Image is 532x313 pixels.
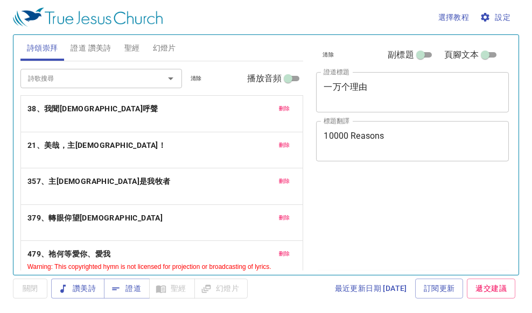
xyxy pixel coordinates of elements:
[51,279,104,298] button: 讚美詩
[27,102,158,116] b: 38、我聞[DEMOGRAPHIC_DATA]呼聲
[279,249,290,259] span: 刪除
[324,131,501,151] textarea: 10000 Reasons
[444,48,479,61] span: 頁腳文本
[478,8,515,27] button: 設定
[279,176,290,186] span: 刪除
[27,175,172,188] button: 357、主[DEMOGRAPHIC_DATA]是我牧者
[27,175,171,188] b: 357、主[DEMOGRAPHIC_DATA]是我牧者
[272,211,297,224] button: 刪除
[104,279,150,298] button: 證道
[247,72,282,85] span: 播放音頻
[482,11,510,24] span: 設定
[272,247,297,260] button: 刪除
[124,41,140,55] span: 聖經
[113,282,141,295] span: 證道
[13,8,163,27] img: True Jesus Church
[60,282,96,295] span: 讚美詩
[272,102,297,115] button: 刪除
[153,41,176,55] span: 幻燈片
[279,104,290,113] span: 刪除
[324,82,501,102] textarea: 一万个理由
[335,282,407,295] span: 最近更新日期 [DATE]
[415,279,464,298] a: 訂閱更新
[27,211,165,225] button: 379、轉眼仰望[DEMOGRAPHIC_DATA]
[163,71,178,86] button: Open
[27,211,163,225] b: 379、轉眼仰望[DEMOGRAPHIC_DATA]
[27,139,166,152] b: 21、美哉，主[DEMOGRAPHIC_DATA]！
[27,41,58,55] span: 詩頌崇拜
[475,282,507,295] span: 遞交建議
[272,139,297,152] button: 刪除
[434,8,474,27] button: 選擇教程
[424,282,455,295] span: 訂閱更新
[316,48,340,61] button: 清除
[27,247,113,261] button: 479、祂何等愛你、愛我
[27,247,111,261] b: 479、祂何等愛你、愛我
[323,50,334,60] span: 清除
[272,175,297,188] button: 刪除
[27,139,168,152] button: 21、美哉，主[DEMOGRAPHIC_DATA]！
[191,74,202,83] span: 清除
[279,140,290,150] span: 刪除
[27,102,160,116] button: 38、我聞[DEMOGRAPHIC_DATA]呼聲
[388,48,414,61] span: 副標題
[279,213,290,223] span: 刪除
[71,41,111,55] span: 證道 讚美詩
[27,263,271,271] small: Warning: This copyrighted hymn is not licensed for projection or broadcasting of lyrics.
[438,11,470,24] span: 選擇教程
[184,72,208,85] button: 清除
[467,279,515,298] a: 遞交建議
[312,173,472,267] iframe: from-child
[331,279,411,298] a: 最近更新日期 [DATE]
